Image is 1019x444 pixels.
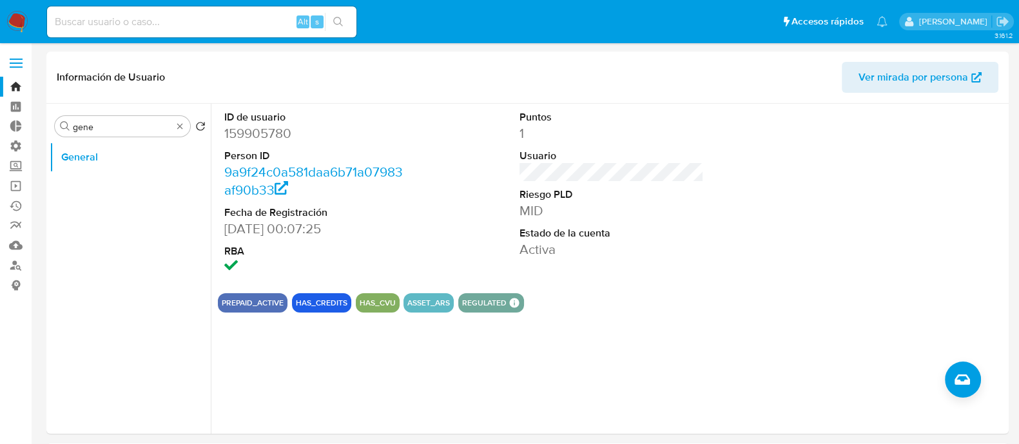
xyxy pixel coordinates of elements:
[996,15,1009,28] a: Salir
[224,149,409,163] dt: Person ID
[224,206,409,220] dt: Fecha de Registración
[224,220,409,238] dd: [DATE] 00:07:25
[315,15,319,28] span: s
[224,162,403,199] a: 9a9f24c0a581daa6b71a07983af90b33
[50,142,211,173] button: General
[325,13,351,31] button: search-icon
[57,71,165,84] h1: Información de Usuario
[519,202,704,220] dd: MID
[224,244,409,258] dt: RBA
[519,240,704,258] dd: Activa
[298,15,308,28] span: Alt
[47,14,356,30] input: Buscar usuario o caso...
[519,188,704,202] dt: Riesgo PLD
[175,121,185,131] button: Borrar
[195,121,206,135] button: Volver al orden por defecto
[519,110,704,124] dt: Puntos
[791,15,864,28] span: Accesos rápidos
[859,62,968,93] span: Ver mirada por persona
[73,121,172,133] input: Buscar
[60,121,70,131] button: Buscar
[877,16,888,27] a: Notificaciones
[842,62,998,93] button: Ver mirada por persona
[519,149,704,163] dt: Usuario
[519,226,704,240] dt: Estado de la cuenta
[224,110,409,124] dt: ID de usuario
[224,124,409,142] dd: 159905780
[519,124,704,142] dd: 1
[918,15,991,28] p: yanina.loff@mercadolibre.com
